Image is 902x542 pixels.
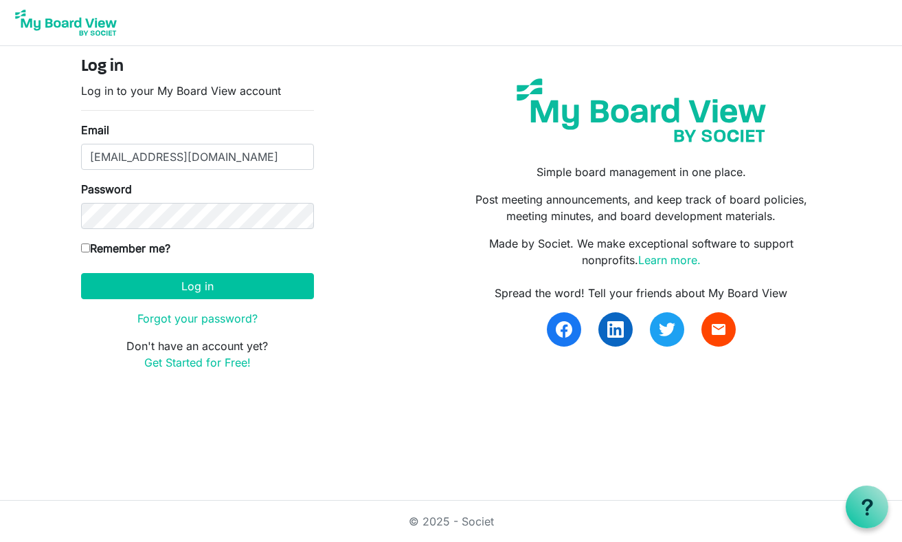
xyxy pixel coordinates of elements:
h4: Log in [81,57,314,77]
button: Log in [81,273,314,299]
a: Forgot your password? [137,312,258,325]
img: My Board View Logo [11,6,121,40]
img: my-board-view-societ.svg [506,68,776,153]
label: Email [81,122,109,138]
img: linkedin.svg [607,321,624,338]
a: Learn more. [638,253,701,267]
label: Password [81,181,132,197]
img: facebook.svg [556,321,572,338]
a: © 2025 - Societ [409,514,494,528]
a: Get Started for Free! [144,356,251,369]
p: Made by Societ. We make exceptional software to support nonprofits. [461,235,821,268]
p: Don't have an account yet? [81,338,314,371]
p: Simple board management in one place. [461,164,821,180]
p: Post meeting announcements, and keep track of board policies, meeting minutes, and board developm... [461,191,821,224]
img: twitter.svg [659,321,675,338]
label: Remember me? [81,240,170,257]
a: email [701,312,736,347]
div: Spread the word! Tell your friends about My Board View [461,285,821,301]
span: email [710,321,727,338]
p: Log in to your My Board View account [81,83,314,99]
input: Remember me? [81,243,90,252]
